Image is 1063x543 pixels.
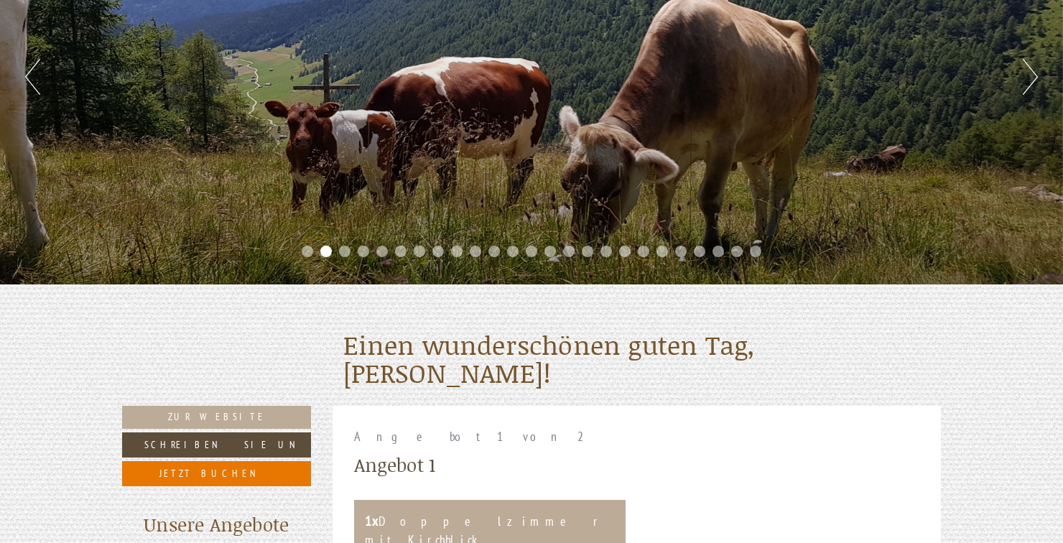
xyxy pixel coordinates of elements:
b: 1x [365,511,379,530]
a: Zur Website [122,406,311,429]
div: Unsere Angebote [122,511,311,538]
a: Jetzt buchen [122,461,311,486]
a: Schreiben Sie uns [122,432,311,458]
button: Previous [25,59,40,95]
button: Next [1023,59,1038,95]
h1: Einen wunderschönen guten Tag, [PERSON_NAME]! [343,331,931,388]
span: Angebot 1 von 2 [354,428,593,445]
div: Angebot 1 [354,452,436,478]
